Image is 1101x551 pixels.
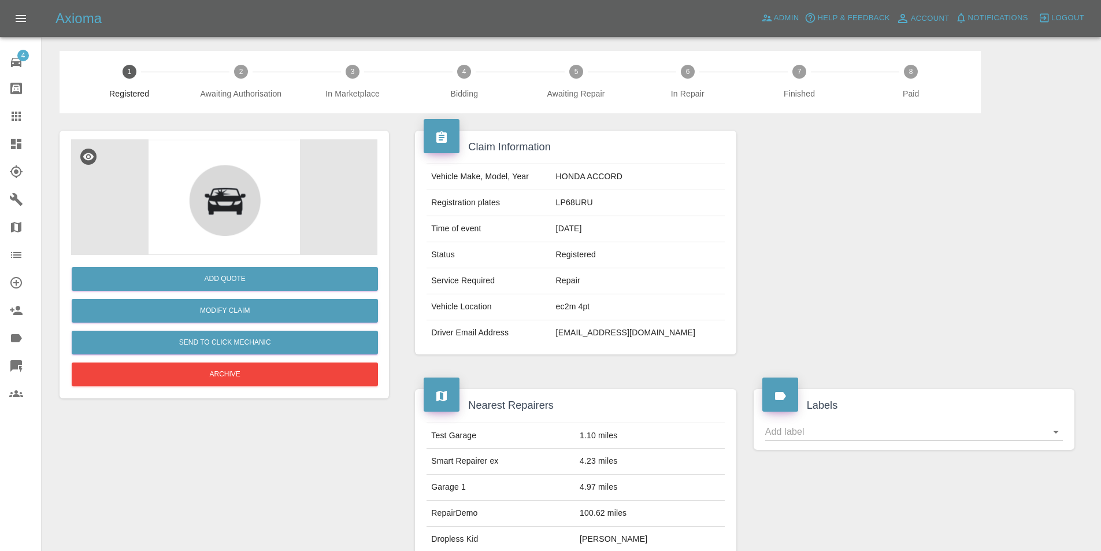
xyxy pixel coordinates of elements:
[574,68,578,76] text: 5
[817,12,889,25] span: Help & Feedback
[575,475,725,501] td: 4.97 miles
[575,501,725,527] td: 100.62 miles
[427,475,575,501] td: Garage 1
[774,12,799,25] span: Admin
[551,216,725,242] td: [DATE]
[301,88,403,99] span: In Marketplace
[802,9,892,27] button: Help & Feedback
[424,398,727,413] h4: Nearest Repairers
[551,242,725,268] td: Registered
[190,88,292,99] span: Awaiting Authorisation
[427,423,575,449] td: Test Garage
[72,299,378,323] a: Modify Claim
[427,216,551,242] td: Time of event
[798,68,802,76] text: 7
[911,12,950,25] span: Account
[239,68,243,76] text: 2
[551,320,725,346] td: [EMAIL_ADDRESS][DOMAIN_NAME]
[71,139,377,255] img: defaultCar-C0N0gyFo.png
[427,320,551,346] td: Driver Email Address
[72,331,378,354] button: Send to Click Mechanic
[427,190,551,216] td: Registration plates
[427,294,551,320] td: Vehicle Location
[427,268,551,294] td: Service Required
[17,50,29,61] span: 4
[427,449,575,475] td: Smart Repairer ex
[1048,424,1064,440] button: Open
[575,449,725,475] td: 4.23 miles
[1051,12,1084,25] span: Logout
[7,5,35,32] button: Open drawer
[127,68,131,76] text: 1
[351,68,355,76] text: 3
[765,423,1046,441] input: Add label
[762,398,1066,413] h4: Labels
[551,294,725,320] td: ec2m 4pt
[636,88,739,99] span: In Repair
[551,190,725,216] td: LP68URU
[427,501,575,527] td: RepairDemo
[758,9,802,27] a: Admin
[893,9,952,28] a: Account
[462,68,466,76] text: 4
[55,9,102,28] h5: Axioma
[413,88,516,99] span: Bidding
[860,88,962,99] span: Paid
[424,139,727,155] h4: Claim Information
[551,164,725,190] td: HONDA ACCORD
[72,267,378,291] button: Add Quote
[1036,9,1087,27] button: Logout
[427,242,551,268] td: Status
[72,363,378,386] button: Archive
[551,268,725,294] td: Repair
[427,164,551,190] td: Vehicle Make, Model, Year
[748,88,850,99] span: Finished
[78,88,180,99] span: Registered
[525,88,627,99] span: Awaiting Repair
[685,68,689,76] text: 6
[952,9,1031,27] button: Notifications
[575,423,725,449] td: 1.10 miles
[909,68,913,76] text: 8
[968,12,1028,25] span: Notifications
